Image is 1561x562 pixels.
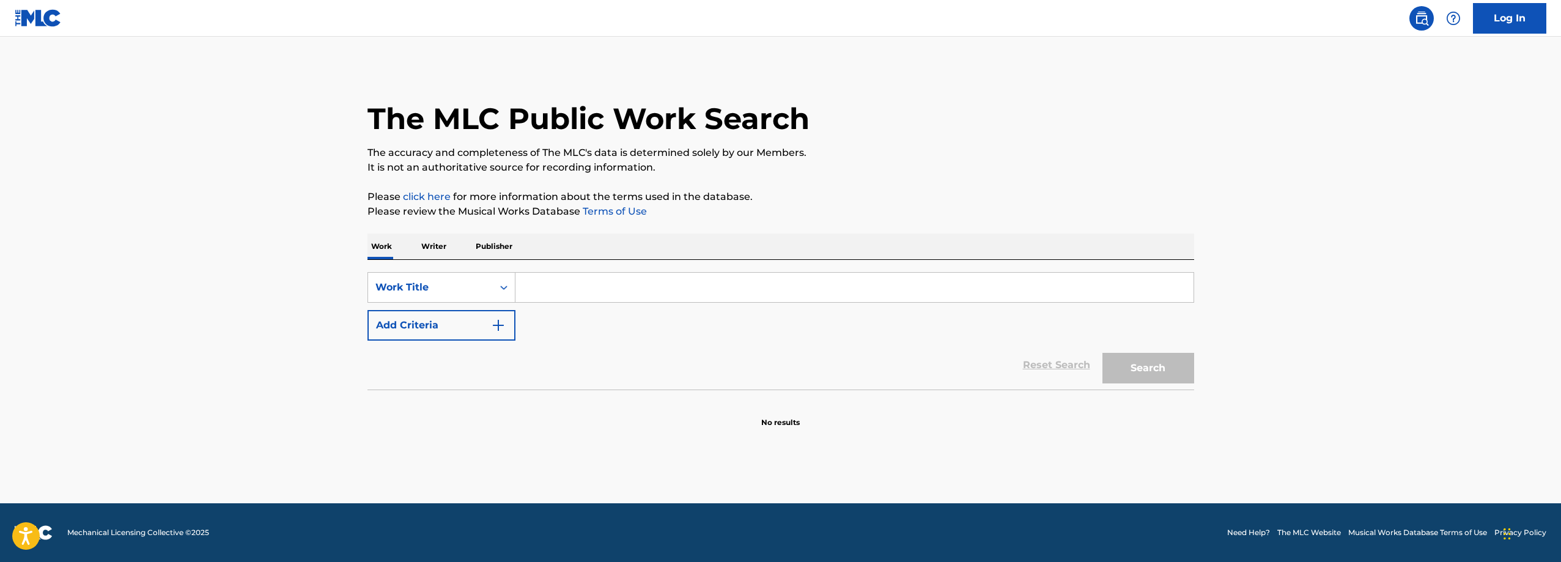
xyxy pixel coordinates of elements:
div: Drag [1504,516,1511,552]
p: Please review the Musical Works Database [367,204,1194,219]
img: help [1446,11,1461,26]
a: Log In [1473,3,1546,34]
p: Writer [418,234,450,259]
iframe: Chat Widget [1500,503,1561,562]
a: click here [403,191,451,202]
img: 9d2ae6d4665cec9f34b9.svg [491,318,506,333]
p: It is not an authoritative source for recording information. [367,160,1194,175]
p: Work [367,234,396,259]
p: Please for more information about the terms used in the database. [367,190,1194,204]
a: The MLC Website [1277,527,1341,538]
p: The accuracy and completeness of The MLC's data is determined solely by our Members. [367,146,1194,160]
img: MLC Logo [15,9,62,27]
img: search [1414,11,1429,26]
a: Terms of Use [580,205,647,217]
div: Help [1441,6,1466,31]
a: Need Help? [1227,527,1270,538]
div: Work Title [375,280,485,295]
span: Mechanical Licensing Collective © 2025 [67,527,209,538]
h1: The MLC Public Work Search [367,100,810,137]
a: Privacy Policy [1494,527,1546,538]
button: Add Criteria [367,310,515,341]
img: logo [15,525,53,540]
a: Public Search [1409,6,1434,31]
a: Musical Works Database Terms of Use [1348,527,1487,538]
p: No results [761,402,800,428]
form: Search Form [367,272,1194,390]
p: Publisher [472,234,516,259]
